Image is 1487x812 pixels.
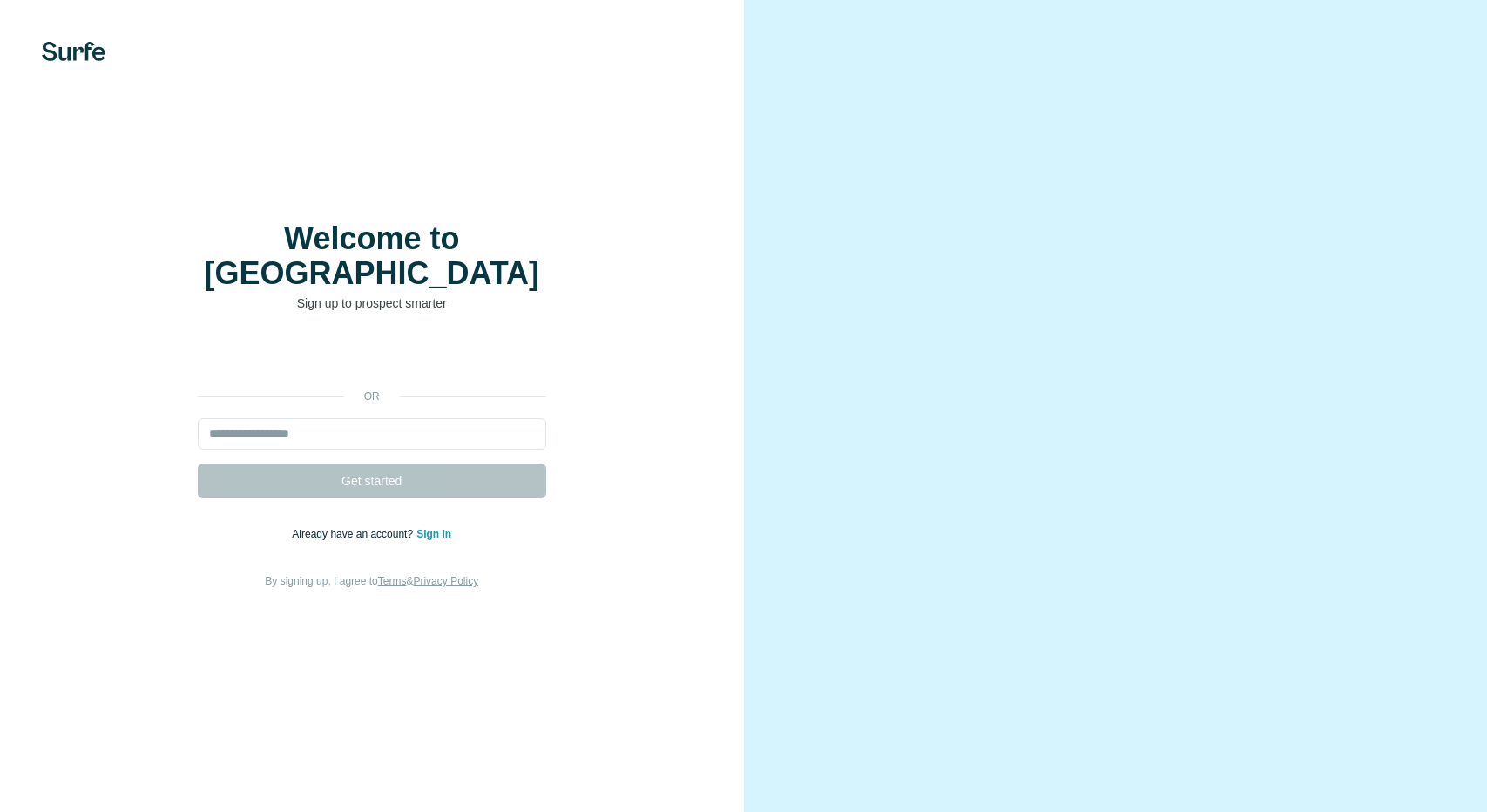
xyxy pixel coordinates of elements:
[189,338,555,376] iframe: Schaltfläche „Über Google anmelden“
[292,528,416,540] span: Already have an account?
[265,575,478,587] span: By signing up, I agree to &
[198,294,546,312] p: Sign up to prospect smarter
[416,528,451,540] a: Sign in
[42,42,105,61] img: Surfe's logo
[198,221,546,291] h1: Welcome to [GEOGRAPHIC_DATA]
[378,575,407,587] a: Terms
[344,389,400,404] p: or
[413,575,478,587] a: Privacy Policy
